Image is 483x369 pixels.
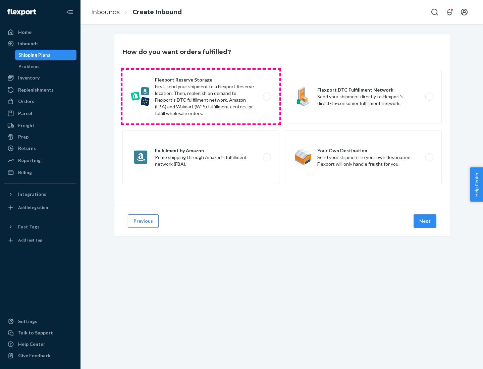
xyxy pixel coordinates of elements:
button: Help Center [470,167,483,202]
div: Orders [18,98,34,105]
div: Replenishments [18,87,54,93]
button: Open account menu [458,5,471,19]
button: Open notifications [443,5,456,19]
a: Billing [4,167,76,178]
button: Next [414,214,436,228]
div: Home [18,29,32,36]
button: Previous [128,214,159,228]
a: Parcel [4,108,76,119]
div: Shipping Plans [18,52,50,58]
button: Integrations [4,189,76,200]
div: Billing [18,169,32,176]
ol: breadcrumbs [86,2,187,22]
a: Problems [15,61,77,72]
button: Open Search Box [428,5,441,19]
h3: How do you want orders fulfilled? [122,48,231,56]
a: Create Inbound [132,8,182,16]
a: Add Fast Tag [4,235,76,246]
a: Inbounds [91,8,120,16]
a: Freight [4,120,76,131]
div: Settings [18,318,37,325]
a: Help Center [4,339,76,350]
a: Add Integration [4,202,76,213]
div: Freight [18,122,35,129]
div: Parcel [18,110,32,117]
a: Inbounds [4,38,76,49]
a: Reporting [4,155,76,166]
button: Fast Tags [4,221,76,232]
a: Home [4,27,76,38]
div: Reporting [18,157,41,164]
div: Problems [18,63,40,70]
div: Help Center [18,341,45,348]
button: Close Navigation [63,5,76,19]
a: Talk to Support [4,327,76,338]
div: Add Fast Tag [18,237,42,243]
div: Inventory [18,74,40,81]
div: Add Integration [18,205,48,210]
a: Inventory [4,72,76,83]
a: Settings [4,316,76,327]
div: Inbounds [18,40,39,47]
div: Prep [18,134,29,140]
a: Returns [4,143,76,154]
div: Talk to Support [18,329,53,336]
a: Orders [4,96,76,107]
div: Fast Tags [18,223,40,230]
a: Replenishments [4,85,76,95]
img: Flexport logo [7,9,36,15]
a: Prep [4,131,76,142]
div: Integrations [18,191,46,198]
button: Give Feedback [4,350,76,361]
div: Returns [18,145,36,152]
div: Give Feedback [18,352,51,359]
a: Shipping Plans [15,50,77,60]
